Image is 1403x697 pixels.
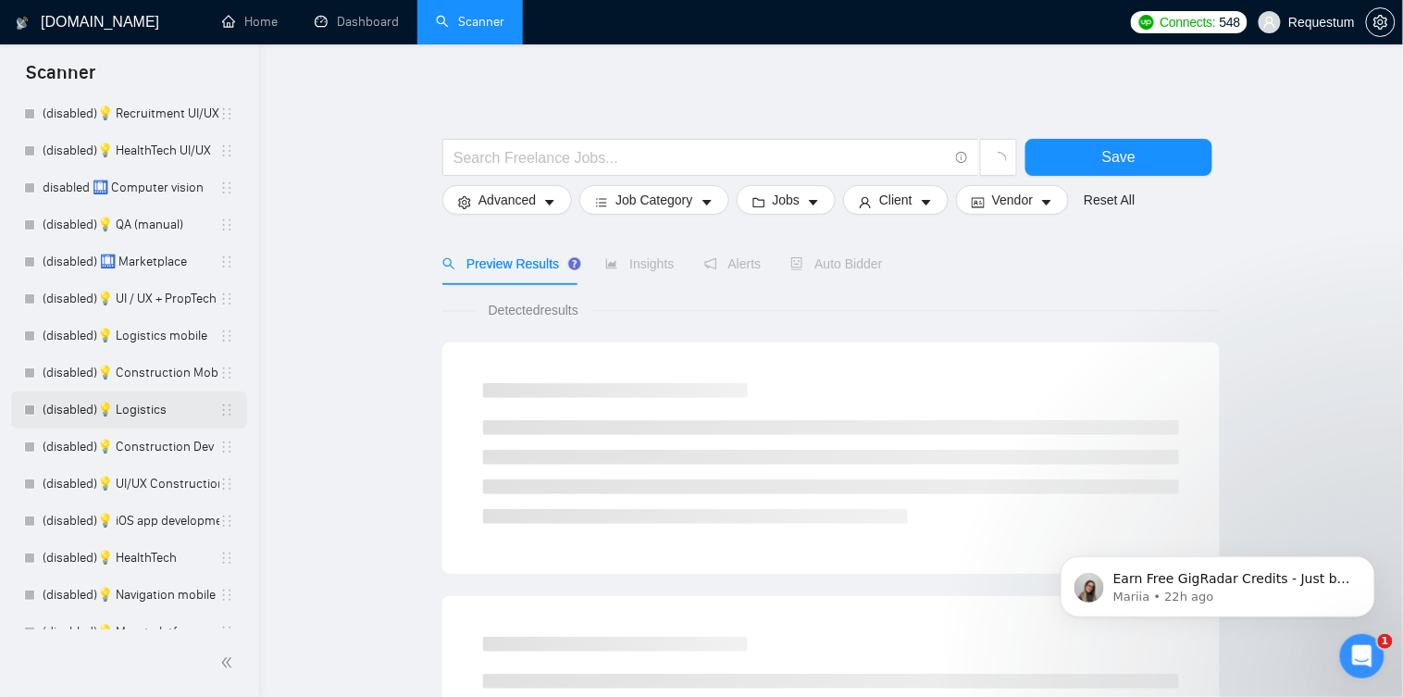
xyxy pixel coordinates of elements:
button: settingAdvancedcaret-down [442,185,572,215]
span: holder [219,588,234,603]
span: folder [752,195,765,209]
a: searchScanner [436,14,504,30]
span: holder [219,218,234,232]
li: (disabled)💡 Construction Dev [11,429,247,466]
a: (disabled)💡 Construction Dev [43,429,219,466]
span: holder [219,143,234,158]
a: (disabled)💡 Logistics [43,392,219,429]
a: (disabled)💡 Recruitment UI/UX [43,95,219,132]
li: (disabled)💡 Logistics [11,392,247,429]
a: (disabled) 🛄 Marketplace [43,243,219,280]
span: Save [1102,145,1136,168]
button: folderJobscaret-down [737,185,837,215]
li: (disabled)💡 QA (manual) [11,206,247,243]
span: caret-down [1040,195,1053,209]
span: Connects: [1161,12,1216,32]
li: (disabled)💡 UI/UX Construction [11,466,247,503]
button: idcardVendorcaret-down [956,185,1069,215]
span: Alerts [704,256,762,271]
iframe: Intercom live chat [1340,634,1384,678]
li: (disabled)💡 HealthTech [11,540,247,577]
span: caret-down [701,195,714,209]
span: 1 [1378,634,1393,649]
iframe: Intercom notifications message [1033,517,1403,647]
span: Job Category [615,190,692,210]
span: holder [219,106,234,121]
li: disabled 🛄 Computer vision [11,169,247,206]
span: search [442,257,455,270]
span: holder [219,292,234,306]
a: (disabled)💡 Mgmt platform [43,614,219,651]
li: (disabled)💡 Construction Mobile [11,355,247,392]
span: caret-down [807,195,820,209]
a: (disabled)💡 QA (manual) [43,206,219,243]
div: Tooltip anchor [566,255,583,272]
a: (disabled)💡 HealthTech UI/UX [43,132,219,169]
span: Insights [605,256,674,271]
span: holder [219,551,234,566]
span: double-left [220,653,239,672]
a: homeHome [222,14,278,30]
a: (disabled)💡 Logistics mobile [43,317,219,355]
a: (disabled)💡 iOS app development [43,503,219,540]
button: userClientcaret-down [843,185,949,215]
li: (disabled)💡 Recruitment UI/UX [11,95,247,132]
span: Vendor [992,190,1033,210]
a: (disabled)💡 UI/UX Construction [43,466,219,503]
span: Advanced [478,190,536,210]
li: (disabled)💡 Navigation mobile [11,577,247,614]
span: area-chart [605,257,618,270]
input: Search Freelance Jobs... [453,146,948,169]
span: holder [219,255,234,269]
li: (disabled)💡 iOS app development [11,503,247,540]
a: (disabled)💡 Construction Mobile [43,355,219,392]
a: (disabled)💡 UI / UX + PropTech [43,280,219,317]
a: (disabled)💡 HealthTech [43,540,219,577]
span: Detected results [476,300,591,320]
a: (disabled)💡 Navigation mobile [43,577,219,614]
span: caret-down [543,195,556,209]
span: loading [990,152,1007,168]
a: setting [1366,15,1396,30]
button: Save [1025,139,1212,176]
a: disabled 🛄 Computer vision [43,169,219,206]
span: holder [219,329,234,343]
span: info-circle [956,152,968,164]
span: Client [879,190,913,210]
span: holder [219,180,234,195]
span: Jobs [773,190,801,210]
span: user [859,195,872,209]
span: Auto Bidder [790,256,882,271]
span: notification [704,257,717,270]
li: (disabled)💡 Mgmt platform [11,614,247,651]
a: dashboardDashboard [315,14,399,30]
li: (disabled)💡 Logistics mobile [11,317,247,355]
span: user [1263,16,1276,29]
span: Preview Results [442,256,576,271]
span: setting [458,195,471,209]
span: holder [219,625,234,640]
span: holder [219,403,234,417]
span: robot [790,257,803,270]
span: 548 [1220,12,1240,32]
span: setting [1367,15,1395,30]
span: caret-down [920,195,933,209]
button: setting [1366,7,1396,37]
span: holder [219,366,234,380]
span: holder [219,477,234,492]
img: logo [16,8,29,38]
span: idcard [972,195,985,209]
span: Scanner [11,59,110,98]
li: (disabled)💡 UI / UX + PropTech [11,280,247,317]
img: upwork-logo.png [1139,15,1154,30]
li: (disabled) 🛄 Marketplace [11,243,247,280]
li: (disabled)💡 HealthTech UI/UX [11,132,247,169]
span: holder [219,440,234,454]
a: Reset All [1084,190,1135,210]
button: barsJob Categorycaret-down [579,185,728,215]
span: holder [219,514,234,529]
